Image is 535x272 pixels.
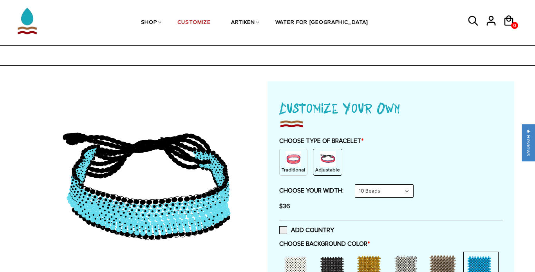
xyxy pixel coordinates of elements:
[279,137,502,145] label: CHOOSE TYPE OF BRACELET
[279,149,307,176] div: Non String
[320,151,336,167] img: string.PNG
[141,3,157,43] a: SHOP
[522,124,535,161] div: Click to open Judge.me floating reviews tab
[279,240,502,248] label: CHOOSE BACKGROUND COLOR
[313,149,342,176] div: String
[286,151,301,167] img: non-string.png
[177,3,211,43] a: CUSTOMIZE
[279,202,290,210] span: $36
[315,167,340,173] p: Adjustable
[279,118,304,129] img: imgboder_100x.png
[231,3,255,43] a: ARTIKEN
[279,97,502,118] h1: Customize Your Own
[279,187,343,195] label: CHOOSE YOUR WIDTH:
[511,22,518,29] a: 0
[282,167,305,173] p: Traditional
[511,21,518,31] span: 0
[275,3,368,43] a: WATER FOR [GEOGRAPHIC_DATA]
[279,226,334,234] label: ADD COUNTRY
